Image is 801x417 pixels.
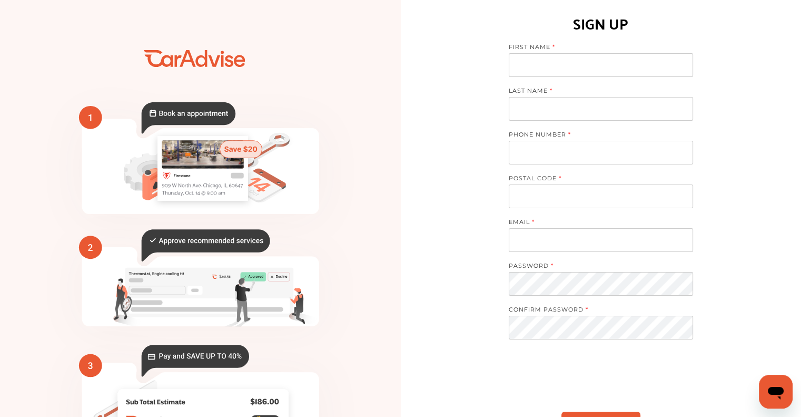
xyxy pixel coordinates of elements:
h1: SIGN UP [573,10,628,35]
label: FIRST NAME [509,43,683,53]
iframe: reCAPTCHA [521,363,681,404]
label: PASSWORD [509,262,683,272]
label: EMAIL [509,218,683,228]
label: PHONE NUMBER [509,131,683,141]
label: LAST NAME [509,87,683,97]
label: POSTAL CODE [509,174,683,185]
iframe: Button to launch messaging window [759,375,793,409]
label: CONFIRM PASSWORD [509,306,683,316]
